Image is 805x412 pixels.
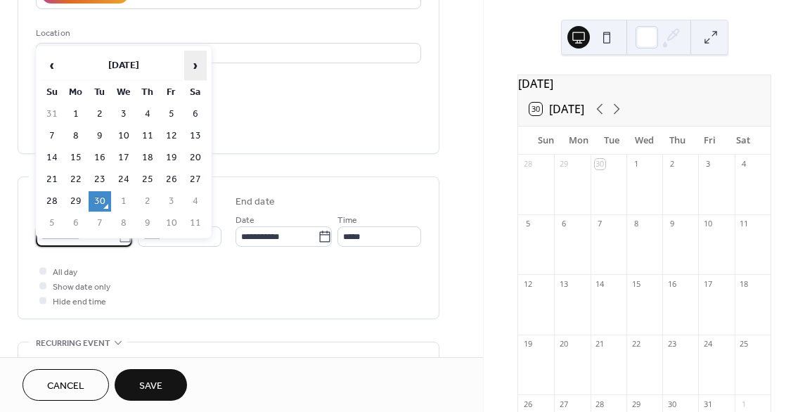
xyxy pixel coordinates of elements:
span: Time [337,213,357,228]
div: 23 [666,339,677,349]
div: 30 [666,399,677,409]
td: 10 [160,213,183,233]
div: 6 [558,219,569,229]
td: 2 [136,191,159,212]
div: Wed [628,127,661,155]
th: [DATE] [65,51,183,81]
td: 22 [65,169,87,190]
td: 4 [136,104,159,124]
td: 4 [184,191,207,212]
div: Tue [595,127,628,155]
td: 25 [136,169,159,190]
span: Recurring event [36,336,110,351]
div: 28 [522,159,533,169]
div: 24 [702,339,713,349]
div: Sat [726,127,759,155]
td: 14 [41,148,63,168]
div: 21 [595,339,605,349]
td: 30 [89,191,111,212]
td: 6 [184,104,207,124]
td: 8 [65,126,87,146]
td: 3 [112,104,135,124]
span: ‹ [41,51,63,79]
button: Save [115,369,187,401]
td: 11 [136,126,159,146]
td: 23 [89,169,111,190]
td: 5 [160,104,183,124]
td: 29 [65,191,87,212]
div: 29 [558,159,569,169]
span: Show date only [53,280,110,295]
th: Su [41,82,63,103]
div: 12 [522,278,533,289]
th: We [112,82,135,103]
div: 10 [702,219,713,229]
td: 5 [41,213,63,233]
th: Tu [89,82,111,103]
div: 14 [595,278,605,289]
td: 2 [89,104,111,124]
div: 15 [631,278,641,289]
td: 6 [65,213,87,233]
span: Cancel [47,379,84,394]
div: 8 [631,219,641,229]
div: 19 [522,339,533,349]
div: Mon [562,127,595,155]
span: Hide end time [53,295,106,309]
div: 22 [631,339,641,349]
td: 1 [112,191,135,212]
div: 20 [558,339,569,349]
td: 15 [65,148,87,168]
div: 3 [702,159,713,169]
div: 7 [595,219,605,229]
div: 17 [702,278,713,289]
td: 10 [112,126,135,146]
div: Thu [661,127,694,155]
div: 1 [631,159,641,169]
div: 1 [739,399,749,409]
div: 5 [522,219,533,229]
td: 20 [184,148,207,168]
td: 12 [160,126,183,146]
td: 1 [65,104,87,124]
td: 21 [41,169,63,190]
div: 26 [522,399,533,409]
div: Sun [529,127,562,155]
div: Location [36,26,418,41]
div: 29 [631,399,641,409]
div: 30 [595,159,605,169]
div: 4 [739,159,749,169]
td: 8 [112,213,135,233]
span: All day [53,265,77,280]
button: 30[DATE] [524,99,589,119]
td: 3 [160,191,183,212]
div: 31 [702,399,713,409]
td: 9 [89,126,111,146]
td: 24 [112,169,135,190]
div: Fri [694,127,727,155]
div: 2 [666,159,677,169]
td: 9 [136,213,159,233]
button: Cancel [22,369,109,401]
div: 18 [739,278,749,289]
div: 9 [666,219,677,229]
div: 25 [739,339,749,349]
div: 11 [739,219,749,229]
td: 18 [136,148,159,168]
td: 26 [160,169,183,190]
div: [DATE] [518,75,771,92]
div: 27 [558,399,569,409]
td: 13 [184,126,207,146]
span: Date [236,213,255,228]
td: 16 [89,148,111,168]
div: End date [236,195,275,210]
td: 31 [41,104,63,124]
td: 17 [112,148,135,168]
td: 7 [89,213,111,233]
th: Fr [160,82,183,103]
td: 11 [184,213,207,233]
th: Sa [184,82,207,103]
div: 16 [666,278,677,289]
td: 19 [160,148,183,168]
